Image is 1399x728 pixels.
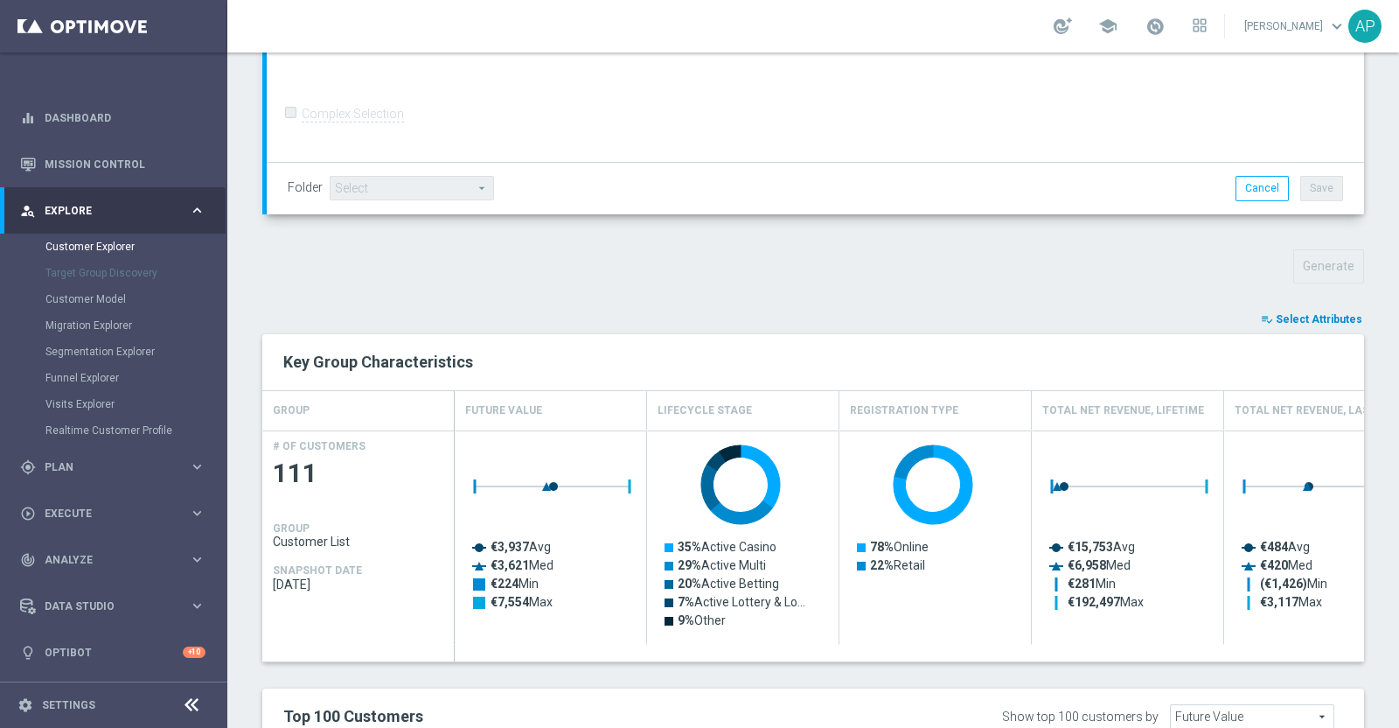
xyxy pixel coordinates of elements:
[1276,313,1362,325] span: Select Attributes
[262,430,455,645] div: Press SPACE to select this row.
[20,506,189,521] div: Execute
[1348,10,1382,43] div: AP
[45,94,205,141] a: Dashboard
[189,551,205,568] i: keyboard_arrow_right
[273,535,444,549] span: Customer List
[870,540,929,554] text: Online
[45,141,205,187] a: Mission Control
[19,157,206,171] button: Mission Control
[491,577,519,591] tspan: €224
[1235,176,1289,200] button: Cancel
[283,352,1343,373] h2: Key Group Characteristics
[678,613,694,627] tspan: 9%
[678,613,726,627] text: Other
[20,459,36,475] i: gps_fixed
[1260,595,1322,609] text: Max
[273,522,310,535] h4: GROUP
[20,110,36,126] i: equalizer
[19,111,206,125] button: equalizer Dashboard
[1327,17,1347,36] span: keyboard_arrow_down
[870,558,894,572] tspan: 22%
[45,555,189,565] span: Analyze
[19,553,206,567] button: track_changes Analyze keyboard_arrow_right
[1068,577,1116,591] text: Min
[491,595,530,609] tspan: €7,554
[45,234,226,260] div: Customer Explorer
[19,204,206,218] div: person_search Explore keyboard_arrow_right
[1002,710,1159,724] div: Show top 100 customers by
[20,598,189,614] div: Data Studio
[45,462,189,472] span: Plan
[1260,558,1288,572] tspan: €420
[1068,595,1120,609] tspan: €192,497
[678,540,776,554] text: Active Casino
[1300,176,1343,200] button: Save
[45,312,226,339] div: Migration Explorer
[1068,558,1131,572] text: Med
[658,395,752,426] h4: Lifecycle Stage
[189,202,205,219] i: keyboard_arrow_right
[1293,249,1364,283] button: Generate
[678,558,766,572] text: Active Multi
[491,577,539,591] text: Min
[45,206,189,216] span: Explore
[45,371,182,385] a: Funnel Explorer
[45,292,182,306] a: Customer Model
[45,417,226,444] div: Realtime Customer Profile
[20,552,189,568] div: Analyze
[283,706,891,727] h2: Top 100 Customers
[1068,540,1113,554] tspan: €15,753
[45,345,182,359] a: Segmentation Explorer
[189,598,205,614] i: keyboard_arrow_right
[678,540,701,554] tspan: 35%
[183,647,205,658] div: +10
[19,599,206,613] button: Data Studio keyboard_arrow_right
[20,645,36,661] i: lightbulb
[491,558,553,572] text: Med
[45,286,226,312] div: Customer Model
[189,458,205,475] i: keyboard_arrow_right
[19,507,206,521] button: play_circle_outline Execute keyboard_arrow_right
[870,558,925,572] text: Retail
[20,506,36,521] i: play_circle_outline
[678,577,701,591] tspan: 20%
[465,395,542,426] h4: Future Value
[273,577,444,591] span: 2025-10-02
[20,459,189,475] div: Plan
[45,629,183,675] a: Optibot
[1068,540,1135,554] text: Avg
[20,141,205,187] div: Mission Control
[491,540,529,554] tspan: €3,937
[678,595,694,609] tspan: 7%
[1068,595,1144,609] text: Max
[189,505,205,521] i: keyboard_arrow_right
[1260,540,1289,554] tspan: €484
[850,395,958,426] h4: Registration Type
[273,457,444,491] span: 111
[45,391,226,417] div: Visits Explorer
[45,601,189,612] span: Data Studio
[1260,558,1312,572] text: Med
[45,365,226,391] div: Funnel Explorer
[19,646,206,660] button: lightbulb Optibot +10
[45,260,226,286] div: Target Group Discovery
[42,700,95,710] a: Settings
[273,564,362,577] h4: SNAPSHOT DATE
[45,423,182,437] a: Realtime Customer Profile
[1260,577,1327,591] text: Min
[1260,577,1307,591] tspan: (€1,426)
[678,595,805,609] text: Active Lottery & Lo…
[1068,558,1106,572] tspan: €6,958
[19,460,206,474] button: gps_fixed Plan keyboard_arrow_right
[45,397,182,411] a: Visits Explorer
[45,318,182,332] a: Migration Explorer
[288,180,323,195] label: Folder
[678,577,779,591] text: Active Betting
[1261,313,1273,325] i: playlist_add_check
